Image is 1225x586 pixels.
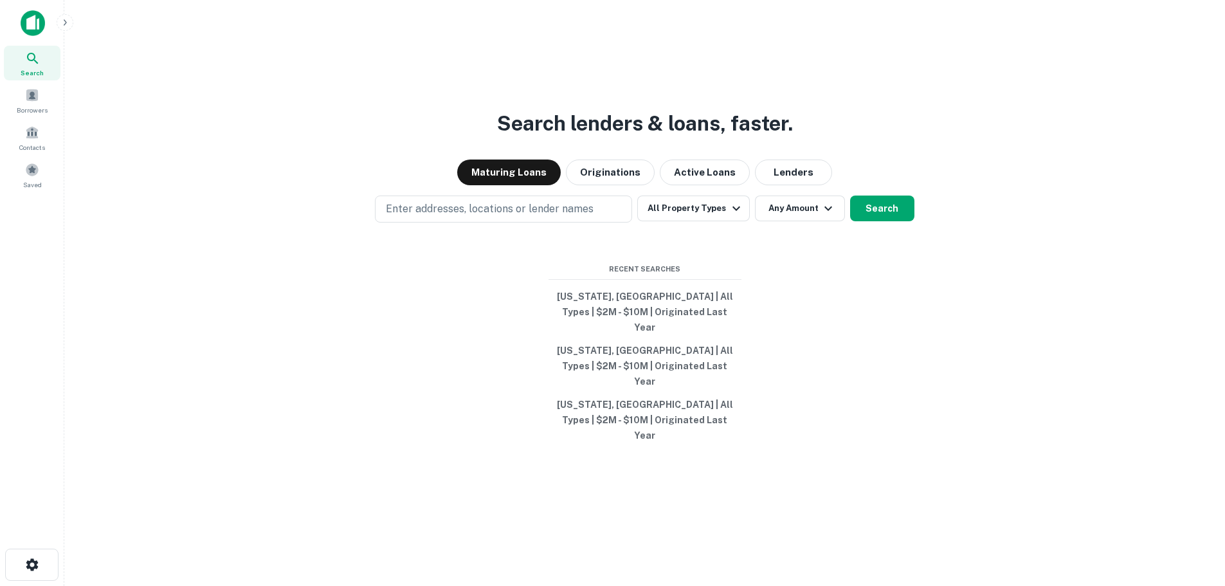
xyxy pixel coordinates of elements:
[386,201,594,217] p: Enter addresses, locations or lender names
[19,142,45,152] span: Contacts
[755,196,845,221] button: Any Amount
[755,160,832,185] button: Lenders
[549,393,741,447] button: [US_STATE], [GEOGRAPHIC_DATA] | All Types | $2M - $10M | Originated Last Year
[375,196,632,223] button: Enter addresses, locations or lender names
[660,160,750,185] button: Active Loans
[549,339,741,393] button: [US_STATE], [GEOGRAPHIC_DATA] | All Types | $2M - $10M | Originated Last Year
[850,196,914,221] button: Search
[1161,442,1225,504] iframe: Chat Widget
[21,10,45,36] img: capitalize-icon.png
[497,108,793,139] h3: Search lenders & loans, faster.
[637,196,749,221] button: All Property Types
[23,179,42,190] span: Saved
[17,105,48,115] span: Borrowers
[457,160,561,185] button: Maturing Loans
[4,46,60,80] a: Search
[566,160,655,185] button: Originations
[4,83,60,118] a: Borrowers
[549,285,741,339] button: [US_STATE], [GEOGRAPHIC_DATA] | All Types | $2M - $10M | Originated Last Year
[4,120,60,155] a: Contacts
[4,158,60,192] a: Saved
[21,68,44,78] span: Search
[549,264,741,275] span: Recent Searches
